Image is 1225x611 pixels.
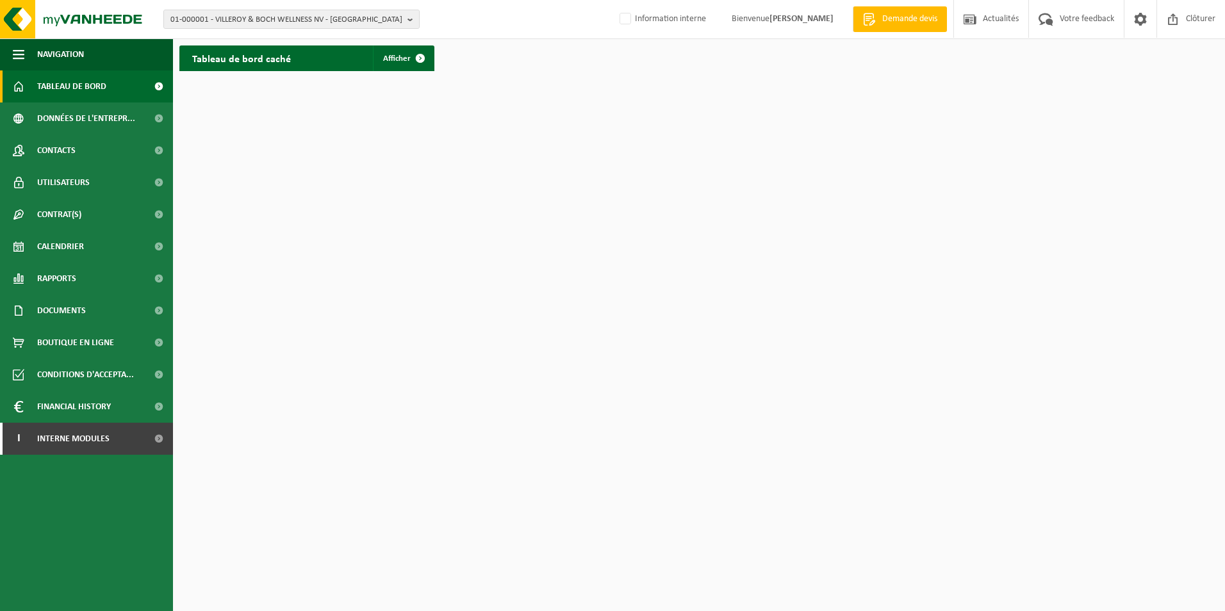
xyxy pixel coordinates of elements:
[13,423,24,455] span: I
[37,295,86,327] span: Documents
[163,10,420,29] button: 01-000001 - VILLEROY & BOCH WELLNESS NV - [GEOGRAPHIC_DATA]
[37,70,106,102] span: Tableau de bord
[37,134,76,167] span: Contacts
[37,327,114,359] span: Boutique en ligne
[383,54,411,63] span: Afficher
[37,263,76,295] span: Rapports
[879,13,941,26] span: Demande devis
[37,199,81,231] span: Contrat(s)
[37,38,84,70] span: Navigation
[179,45,304,70] h2: Tableau de bord caché
[37,102,135,134] span: Données de l'entrepr...
[37,391,111,423] span: Financial History
[853,6,947,32] a: Demande devis
[617,10,706,29] label: Information interne
[37,359,134,391] span: Conditions d'accepta...
[37,231,84,263] span: Calendrier
[170,10,402,29] span: 01-000001 - VILLEROY & BOCH WELLNESS NV - [GEOGRAPHIC_DATA]
[373,45,433,71] a: Afficher
[37,423,110,455] span: Interne modules
[769,14,834,24] strong: [PERSON_NAME]
[37,167,90,199] span: Utilisateurs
